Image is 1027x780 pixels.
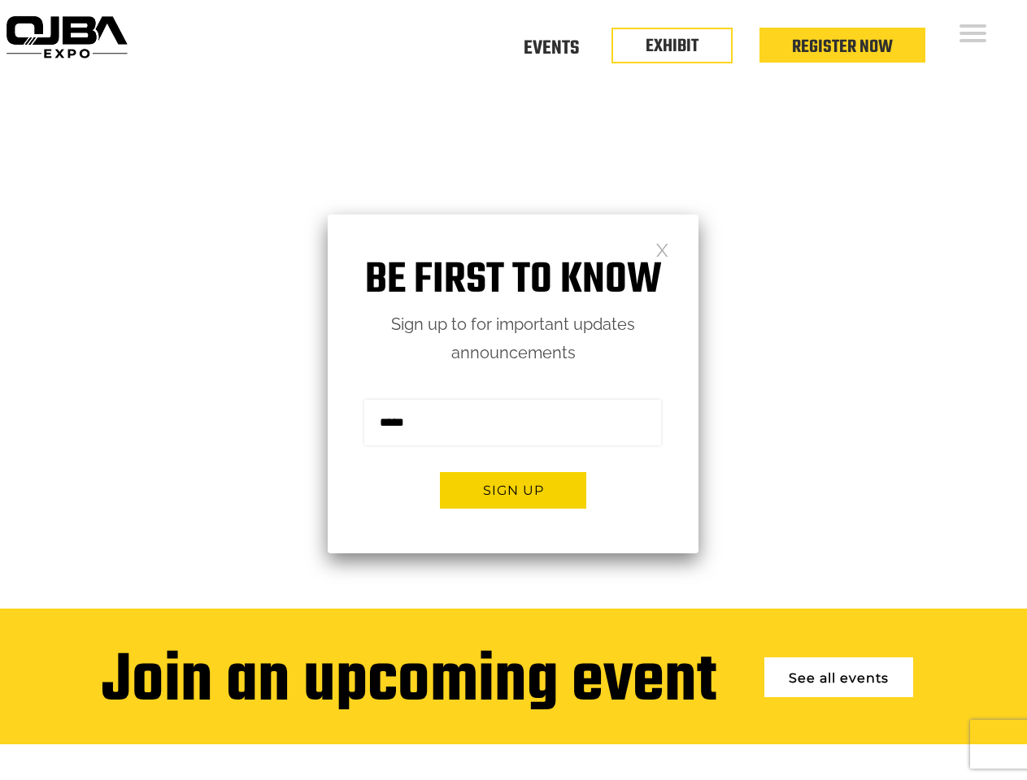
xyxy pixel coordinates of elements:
h1: Be first to know [328,255,698,306]
div: Join an upcoming event [102,645,716,720]
button: Sign up [440,472,586,509]
a: Register Now [792,33,893,61]
a: See all events [764,657,913,697]
p: Sign up to for important updates announcements [328,310,698,367]
a: EXHIBIT [646,32,698,60]
a: Close [655,242,669,256]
